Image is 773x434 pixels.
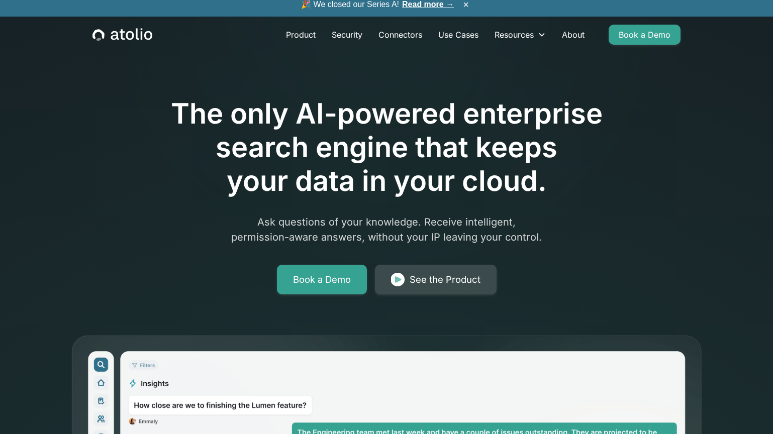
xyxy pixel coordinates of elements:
[609,25,681,45] a: Book a Demo
[410,273,480,287] div: See the Product
[278,25,324,45] a: Product
[92,28,152,41] a: home
[495,29,534,41] div: Resources
[375,265,497,295] a: See the Product
[370,25,430,45] a: Connectors
[554,25,593,45] a: About
[129,97,644,198] h1: The only AI-powered enterprise search engine that keeps your data in your cloud.
[430,25,487,45] a: Use Cases
[324,25,370,45] a: Security
[487,25,554,45] div: Resources
[194,214,579,245] p: Ask questions of your knowledge. Receive intelligent, permission-aware answers, without your IP l...
[277,265,367,295] a: Book a Demo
